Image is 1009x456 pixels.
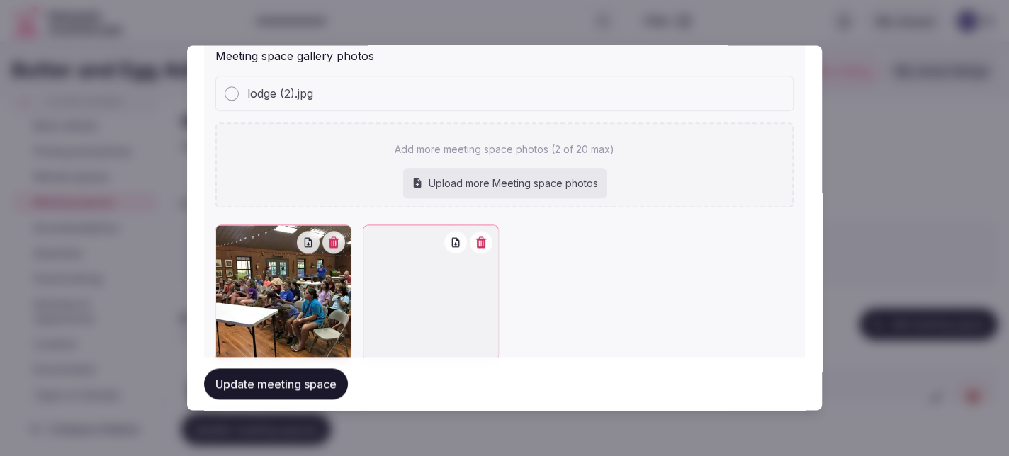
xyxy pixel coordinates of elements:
[363,224,499,360] div: lodge.jpg
[403,168,607,199] div: Upload more Meeting space photos
[247,85,313,102] span: lodge (2).jpg
[204,368,348,399] button: Update meeting space
[215,224,351,360] div: lodge (2).jpg
[215,42,794,64] div: Meeting space gallery photos
[395,142,614,156] p: Add more meeting space photos (2 of 20 max)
